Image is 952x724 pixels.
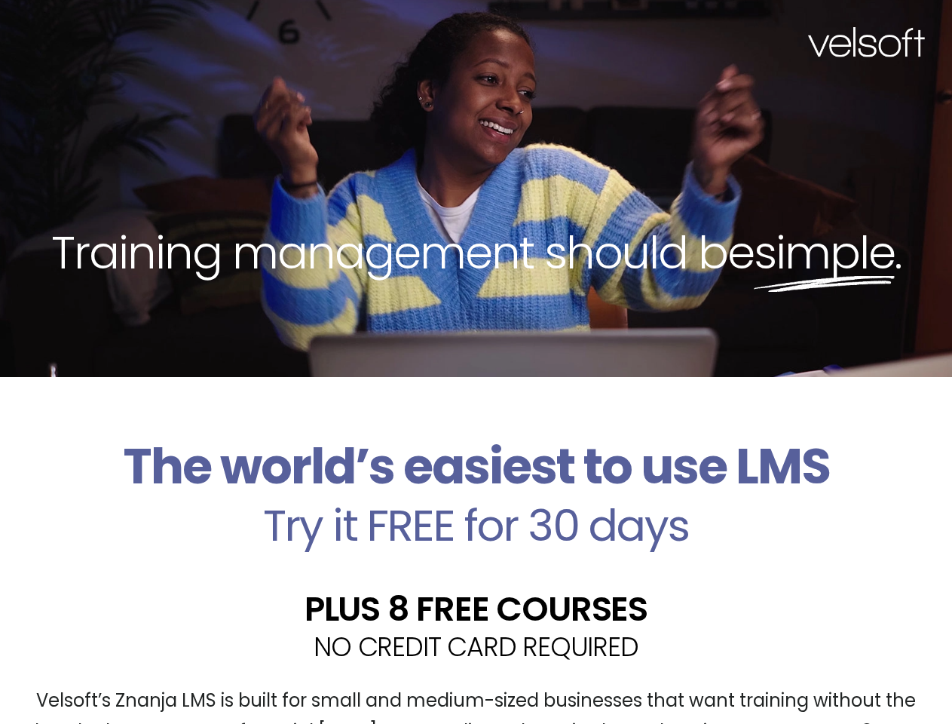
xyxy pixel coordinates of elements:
h2: The world’s easiest to use LMS [11,437,941,496]
h2: PLUS 8 FREE COURSES [11,592,941,626]
h2: NO CREDIT CARD REQUIRED [11,633,941,660]
h2: Training management should be . [27,223,925,282]
span: simple [754,221,895,284]
h2: Try it FREE for 30 days [11,504,941,548]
